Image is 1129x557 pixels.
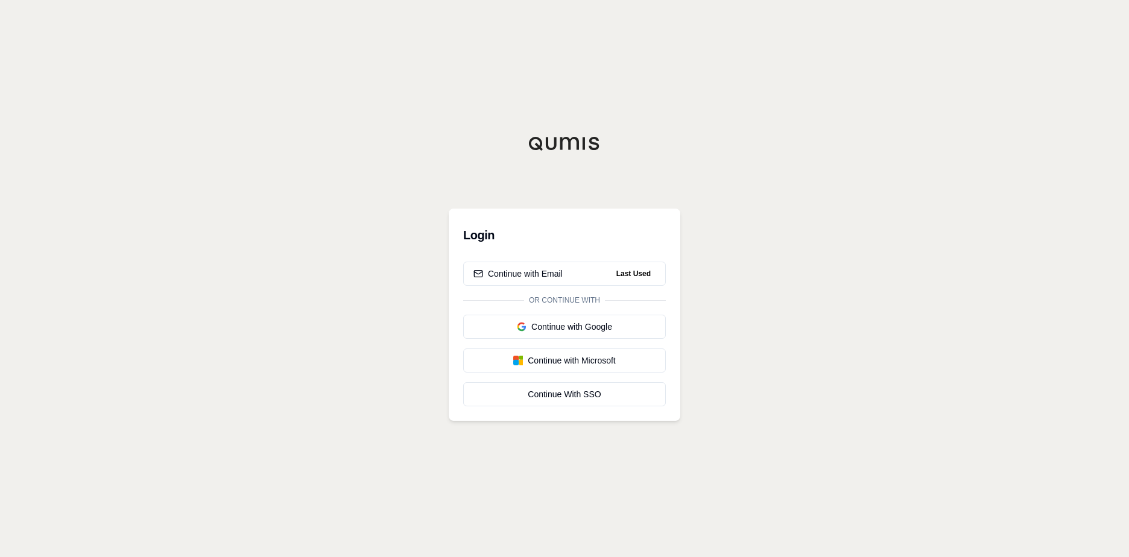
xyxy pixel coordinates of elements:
a: Continue With SSO [463,382,666,406]
button: Continue with EmailLast Used [463,262,666,286]
div: Continue with Email [473,268,563,280]
div: Continue with Google [473,321,656,333]
div: Continue with Microsoft [473,354,656,367]
span: Or continue with [524,295,605,305]
span: Last Used [612,266,656,281]
button: Continue with Microsoft [463,348,666,373]
button: Continue with Google [463,315,666,339]
div: Continue With SSO [473,388,656,400]
img: Qumis [528,136,601,151]
h3: Login [463,223,666,247]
